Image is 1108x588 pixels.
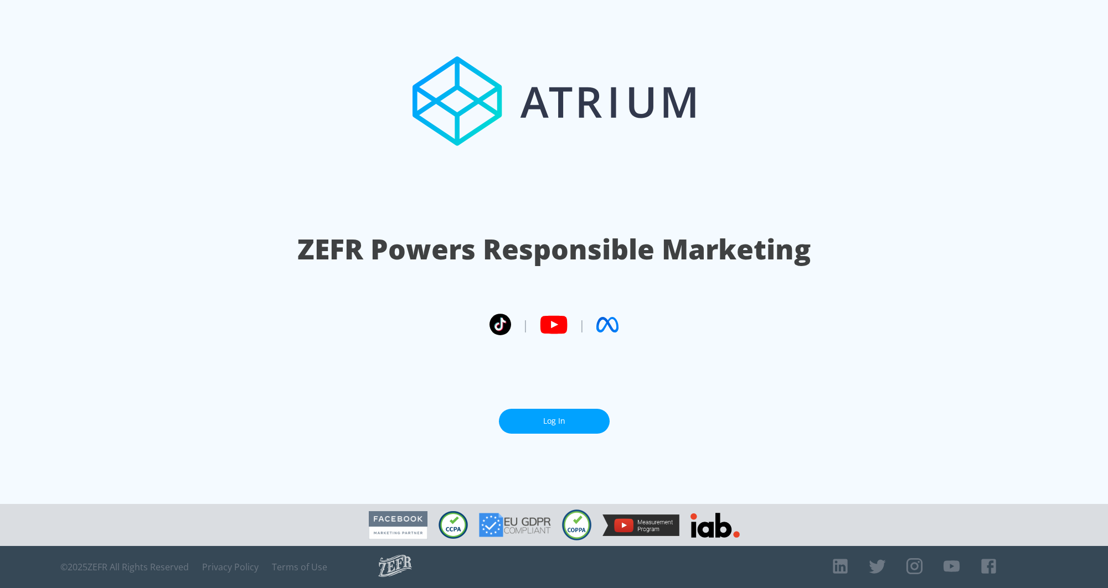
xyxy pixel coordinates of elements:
span: | [522,316,529,333]
img: YouTube Measurement Program [602,514,679,536]
img: IAB [690,513,740,538]
a: Privacy Policy [202,561,259,573]
img: CCPA Compliant [439,511,468,539]
img: Facebook Marketing Partner [369,511,427,539]
span: | [579,316,585,333]
h1: ZEFR Powers Responsible Marketing [297,230,811,268]
span: © 2025 ZEFR All Rights Reserved [60,561,189,573]
a: Log In [499,409,610,434]
a: Terms of Use [272,561,327,573]
img: GDPR Compliant [479,513,551,537]
img: COPPA Compliant [562,509,591,540]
